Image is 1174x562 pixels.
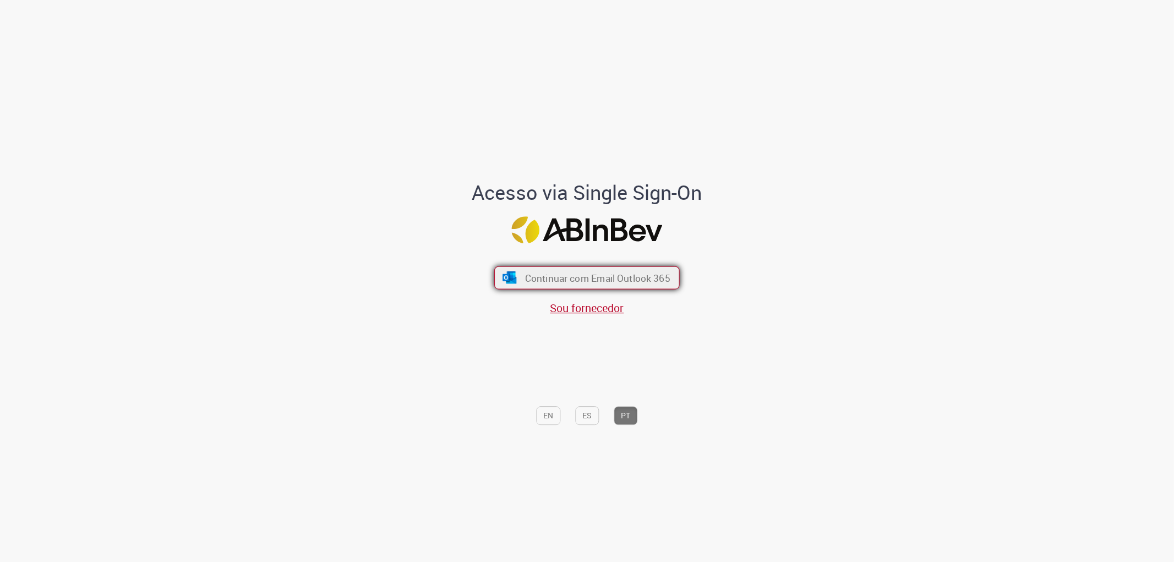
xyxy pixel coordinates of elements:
[494,266,680,289] button: ícone Azure/Microsoft 360 Continuar com Email Outlook 365
[550,301,624,315] a: Sou fornecedor
[525,271,670,284] span: Continuar com Email Outlook 365
[512,217,663,244] img: Logo ABInBev
[537,406,561,425] button: EN
[434,182,740,204] h1: Acesso via Single Sign-On
[576,406,599,425] button: ES
[614,406,638,425] button: PT
[501,271,517,283] img: ícone Azure/Microsoft 360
